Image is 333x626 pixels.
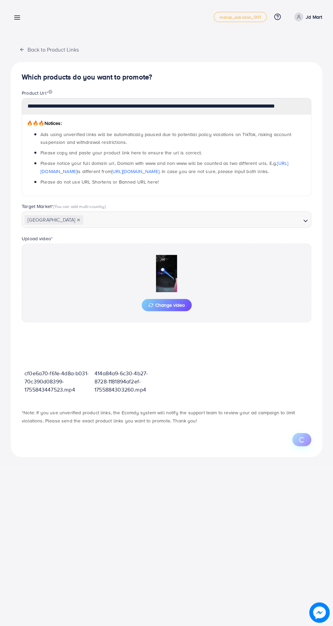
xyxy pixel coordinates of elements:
label: Upload video [22,235,53,242]
img: image [309,602,330,623]
span: Ads using unverified links will be automatically paused due to potential policy violations on Tik... [40,131,291,146]
a: [URL][DOMAIN_NAME] [111,168,159,175]
span: Please notice your full domain url. Domain with www and non-www will be counted as two different ... [40,160,288,174]
p: *Note: If you use unverified product links, the Ecomdy system will notify the support team to rev... [22,409,311,425]
p: Jd Mart [306,13,322,21]
h4: Which products do you want to promote? [22,73,311,81]
button: Deselect Pakistan [77,218,80,222]
span: [GEOGRAPHIC_DATA] [24,215,83,225]
label: Target Market [22,203,106,210]
button: Back to Product Links [11,42,87,57]
span: metap_pakistan_001 [220,15,261,19]
img: image [48,90,52,94]
a: metap_pakistan_001 [214,12,267,22]
div: Search for option [22,211,311,228]
span: 🔥🔥🔥 [27,120,44,127]
span: Notices: [27,120,62,127]
a: Jd Mart [292,13,322,21]
span: (You can add multi-country) [53,203,105,209]
span: Please copy and paste your product link here to ensure the url is correct. [40,149,202,156]
p: 414a84a9-6c30-4b27-8728-1181894af2ef-1755884303260.mp4 [94,369,159,394]
label: Product Url [22,90,52,96]
img: Preview Image [133,255,200,292]
a: [URL][DOMAIN_NAME] [40,160,288,174]
button: Change video [142,299,192,311]
span: Change video [148,303,185,307]
input: Search for option [84,215,300,225]
span: Please do not use URL Shortens or Banned URL here! [40,178,159,185]
p: cf0e6a70-f61e-4d8a-b031-70c390d08399-1755843447523.mp4 [24,369,89,394]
